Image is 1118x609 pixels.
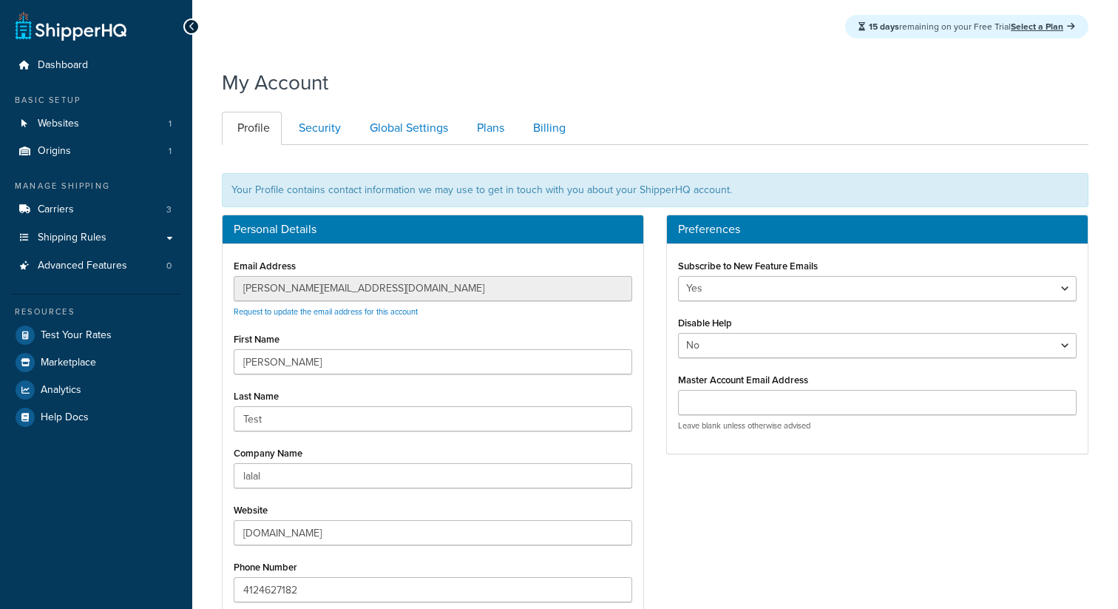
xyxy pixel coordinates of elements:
[41,357,96,369] span: Marketplace
[678,223,1077,236] h3: Preferences
[11,52,181,79] a: Dashboard
[11,196,181,223] a: Carriers 3
[518,112,577,145] a: Billing
[11,110,181,138] li: Websites
[38,145,71,158] span: Origins
[222,112,282,145] a: Profile
[845,15,1088,38] div: remaining on your Free Trial
[222,68,328,97] h1: My Account
[11,180,181,192] div: Manage Shipping
[678,260,818,272] label: Subscribe to New Feature Emails
[283,112,353,145] a: Security
[169,118,172,130] span: 1
[234,391,279,402] label: Last Name
[41,329,112,342] span: Test Your Rates
[222,173,1088,207] div: Your Profile contains contact information we may use to get in touch with you about your ShipperH...
[41,411,89,424] span: Help Docs
[16,11,126,41] a: ShipperHQ Home
[11,404,181,431] a: Help Docs
[678,317,732,329] label: Disable Help
[11,196,181,223] li: Carriers
[38,59,88,72] span: Dashboard
[166,260,172,272] span: 0
[678,374,808,386] label: Master Account Email Address
[461,112,516,145] a: Plans
[11,138,181,165] a: Origins 1
[11,322,181,349] a: Test Your Rates
[234,306,418,317] a: Request to update the email address for this account
[11,224,181,252] a: Shipping Rules
[234,562,297,573] label: Phone Number
[11,94,181,107] div: Basic Setup
[1011,20,1075,33] a: Select a Plan
[869,20,899,33] strong: 15 days
[234,448,302,459] label: Company Name
[38,232,106,244] span: Shipping Rules
[234,223,632,236] h3: Personal Details
[11,252,181,280] li: Advanced Features
[11,252,181,280] a: Advanced Features 0
[11,138,181,165] li: Origins
[234,505,268,516] label: Website
[678,420,1077,431] p: Leave blank unless otherwise advised
[234,334,279,345] label: First Name
[11,306,181,318] div: Resources
[38,203,74,216] span: Carriers
[11,377,181,403] a: Analytics
[41,384,81,397] span: Analytics
[11,110,181,138] a: Websites 1
[354,112,460,145] a: Global Settings
[234,260,296,272] label: Email Address
[166,203,172,216] span: 3
[38,260,127,272] span: Advanced Features
[169,145,172,158] span: 1
[38,118,79,130] span: Websites
[11,349,181,376] a: Marketplace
